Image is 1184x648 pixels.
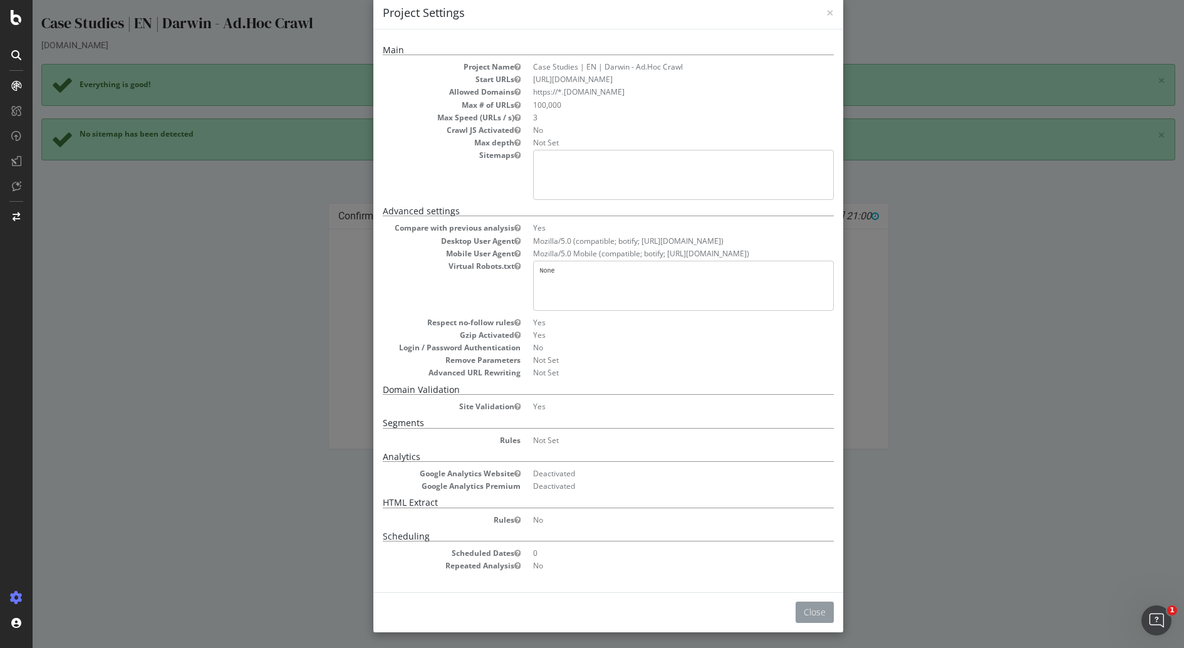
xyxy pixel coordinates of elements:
[350,137,488,148] dt: Max depth
[350,548,488,558] dt: Scheduled Dates
[350,498,801,508] h5: HTML Extract
[350,112,488,123] dt: Max Speed (URLs / s)
[501,100,801,110] dd: 100,000
[501,481,801,491] dd: Deactivated
[350,355,488,365] dt: Remove Parameters
[350,236,488,246] dt: Desktop User Agent
[501,435,801,446] dd: Not Set
[350,385,801,395] h5: Domain Validation
[350,452,801,462] h5: Analytics
[501,261,801,311] pre: None
[350,330,488,340] dt: Gzip Activated
[350,100,488,110] dt: Max # of URLs
[350,5,801,21] h4: Project Settings
[1141,605,1171,635] iframe: Intercom live chat
[350,342,488,353] dt: Login / Password Authentication
[350,222,488,233] dt: Compare with previous analysis
[501,342,801,353] dd: No
[501,401,801,412] dd: Yes
[501,222,801,233] dd: Yes
[350,86,488,97] dt: Allowed Domains
[350,125,488,135] dt: Crawl JS Activated
[501,112,801,123] dd: 3
[794,4,801,21] span: ×
[350,367,488,378] dt: Advanced URL Rewriting
[350,74,488,85] dt: Start URLs
[501,560,801,571] dd: No
[350,468,488,479] dt: Google Analytics Website
[501,330,801,340] dd: Yes
[350,61,488,72] dt: Project Name
[350,150,488,160] dt: Sitemaps
[350,481,488,491] dt: Google Analytics Premium
[350,531,801,541] h5: Scheduling
[1167,605,1177,615] span: 1
[501,236,801,246] dd: Mozilla/5.0 (compatible; botify; [URL][DOMAIN_NAME])
[350,206,801,216] h5: Advanced settings
[501,86,801,97] li: https://*.[DOMAIN_NAME]
[350,45,801,55] h5: Main
[763,602,801,623] button: Close
[501,61,801,72] dd: Case Studies | EN | Darwin - Ad.Hoc Crawl
[350,435,488,446] dt: Rules
[350,261,488,271] dt: Virtual Robots.txt
[501,367,801,378] dd: Not Set
[501,317,801,328] dd: Yes
[501,515,801,525] dd: No
[501,548,801,558] dd: 0
[350,248,488,259] dt: Mobile User Agent
[501,125,801,135] dd: No
[350,515,488,525] dt: Rules
[350,401,488,412] dt: Site Validation
[350,560,488,571] dt: Repeated Analysis
[350,317,488,328] dt: Respect no-follow rules
[501,355,801,365] dd: Not Set
[501,74,801,85] dd: [URL][DOMAIN_NAME]
[501,248,801,259] dd: Mozilla/5.0 Mobile (compatible; botify; [URL][DOMAIN_NAME])
[350,418,801,428] h5: Segments
[501,468,801,479] dd: Deactivated
[501,137,801,148] dd: Not Set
